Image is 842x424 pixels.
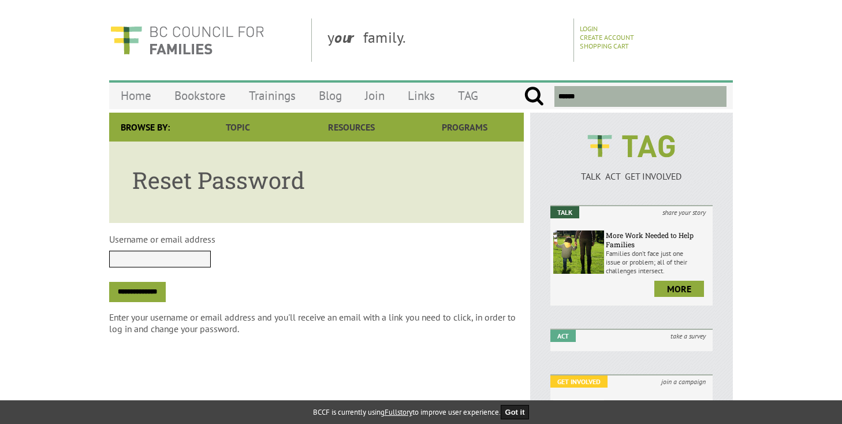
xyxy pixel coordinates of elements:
[181,113,295,142] a: Topic
[109,18,265,62] img: BC Council for FAMILIES
[550,159,713,182] a: TALK ACT GET INVOLVED
[109,311,524,334] p: Enter your username or email address and you'll receive an email with a link you need to click, i...
[318,18,574,62] div: y family.
[109,233,215,245] label: Username or email address
[396,82,446,109] a: Links
[654,281,704,297] a: more
[163,82,237,109] a: Bookstore
[353,82,396,109] a: Join
[295,113,408,142] a: Resources
[550,375,608,388] em: Get Involved
[580,42,629,50] a: Shopping Cart
[524,86,544,107] input: Submit
[501,405,530,419] button: Got it
[655,206,713,218] i: share your story
[109,113,181,142] div: Browse By:
[550,206,579,218] em: Talk
[580,33,634,42] a: Create Account
[664,330,713,342] i: take a survey
[446,82,490,109] a: TAG
[237,82,307,109] a: Trainings
[579,124,683,168] img: BCCF's TAG Logo
[606,230,710,249] h6: More Work Needed to Help Families
[132,165,501,195] h1: Reset Password
[307,82,353,109] a: Blog
[385,407,412,417] a: Fullstory
[334,28,363,47] strong: our
[606,249,710,275] p: Families don’t face just one issue or problem; all of their challenges intersect.
[606,400,710,418] h6: New ECE Professional Development Bursaries
[408,113,521,142] a: Programs
[550,170,713,182] p: TALK ACT GET INVOLVED
[109,82,163,109] a: Home
[550,330,576,342] em: Act
[580,24,598,33] a: Login
[654,375,713,388] i: join a campaign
